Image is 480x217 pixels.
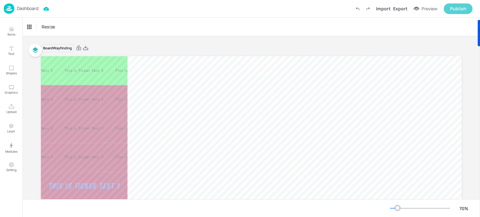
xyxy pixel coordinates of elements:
[4,3,14,14] img: logo-86c26b7e.jpg
[42,181,126,191] div: This is Ticker Text 1
[363,3,373,14] label: Redo (Ctrl + Y)
[422,5,437,12] div: Preview
[456,205,471,212] div: 70 %
[444,3,472,14] button: Publish
[352,3,363,14] label: Undo (Ctrl + Z)
[393,5,407,12] div: Export
[41,44,74,52] div: Board Wayfinding
[17,6,38,11] p: Dashboard
[40,23,56,30] span: Resize
[376,5,391,12] div: Import
[126,181,209,191] div: This is Ticker Text 1
[410,4,441,13] button: Preview
[450,5,466,12] div: Publish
